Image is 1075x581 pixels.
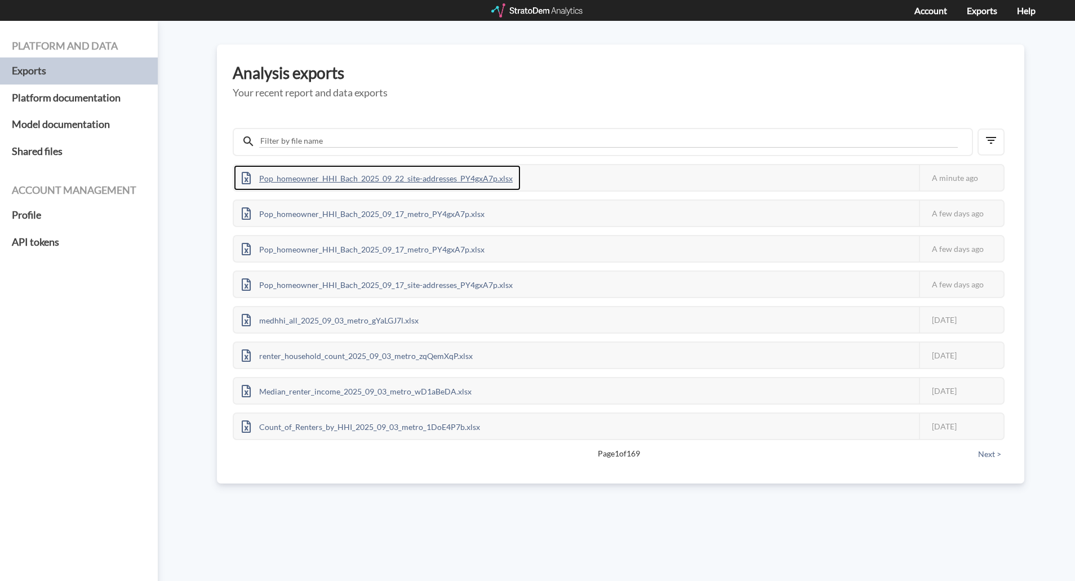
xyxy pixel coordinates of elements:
h4: Platform and data [12,41,146,52]
div: renter_household_count_2025_09_03_metro_zqQemXqP.xlsx [234,343,481,368]
div: [DATE] [919,343,1003,368]
a: Platform documentation [12,85,146,112]
div: A minute ago [919,165,1003,190]
a: Help [1017,5,1036,16]
div: Pop_homeowner_HHI_Bach_2025_09_17_metro_PY4gxA7p.xlsx [234,201,492,226]
div: Pop_homeowner_HHI_Bach_2025_09_17_site-addresses_PY4gxA7p.xlsx [234,272,521,297]
h3: Analysis exports [233,64,1009,82]
div: Pop_homeowner_HHI_Bach_2025_09_17_metro_PY4gxA7p.xlsx [234,236,492,261]
button: Next > [975,448,1005,460]
a: API tokens [12,229,146,256]
div: [DATE] [919,307,1003,332]
a: Median_renter_income_2025_09_03_metro_wD1aBeDA.xlsx [234,385,479,394]
h4: Account management [12,185,146,196]
a: Shared files [12,138,146,165]
a: renter_household_count_2025_09_03_metro_zqQemXqP.xlsx [234,349,481,359]
a: Exports [967,5,997,16]
div: A few days ago [919,201,1003,226]
input: Filter by file name [259,135,958,148]
div: [DATE] [919,414,1003,439]
div: [DATE] [919,378,1003,403]
div: Count_of_Renters_by_HHI_2025_09_03_metro_1DoE4P7b.xlsx [234,414,488,439]
span: Page 1 of 169 [272,448,965,459]
a: Model documentation [12,111,146,138]
a: Pop_homeowner_HHI_Bach_2025_09_22_site-addresses_PY4gxA7p.xlsx [234,172,521,181]
a: Pop_homeowner_HHI_Bach_2025_09_17_site-addresses_PY4gxA7p.xlsx [234,278,521,288]
div: A few days ago [919,272,1003,297]
a: Pop_homeowner_HHI_Bach_2025_09_17_metro_PY4gxA7p.xlsx [234,207,492,217]
a: medhhi_all_2025_09_03_metro_gYaLGJ7l.xlsx [234,314,427,323]
a: Pop_homeowner_HHI_Bach_2025_09_17_metro_PY4gxA7p.xlsx [234,243,492,252]
a: Count_of_Renters_by_HHI_2025_09_03_metro_1DoE4P7b.xlsx [234,420,488,430]
div: A few days ago [919,236,1003,261]
a: Exports [12,57,146,85]
div: Median_renter_income_2025_09_03_metro_wD1aBeDA.xlsx [234,378,479,403]
div: Pop_homeowner_HHI_Bach_2025_09_22_site-addresses_PY4gxA7p.xlsx [234,165,521,190]
h5: Your recent report and data exports [233,87,1009,99]
a: Profile [12,202,146,229]
div: medhhi_all_2025_09_03_metro_gYaLGJ7l.xlsx [234,307,427,332]
a: Account [914,5,947,16]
